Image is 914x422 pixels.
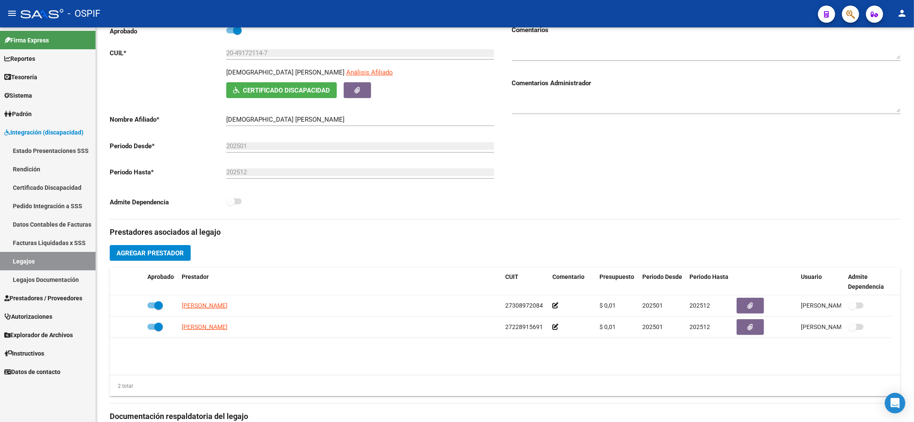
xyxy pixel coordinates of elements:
[801,302,868,309] span: [PERSON_NAME] [DATE]
[4,349,44,358] span: Instructivos
[689,273,728,280] span: Periodo Hasta
[801,273,822,280] span: Usuario
[512,25,901,35] h3: Comentarios
[226,82,337,98] button: Certificado Discapacidad
[848,273,884,290] span: Admite Dependencia
[639,268,686,296] datatable-header-cell: Periodo Desde
[117,249,184,257] span: Agregar Prestador
[596,268,639,296] datatable-header-cell: Presupuesto
[4,128,84,137] span: Integración (discapacidad)
[801,323,868,330] span: [PERSON_NAME] [DATE]
[845,268,892,296] datatable-header-cell: Admite Dependencia
[642,302,663,309] span: 202501
[110,48,226,58] p: CUIL
[599,302,616,309] span: $ 0,01
[110,198,226,207] p: Admite Dependencia
[178,268,502,296] datatable-header-cell: Prestador
[642,273,682,280] span: Periodo Desde
[4,91,32,100] span: Sistema
[110,381,133,391] div: 2 total
[226,68,345,77] p: [DEMOGRAPHIC_DATA] [PERSON_NAME]
[505,323,543,330] span: 27228915691
[642,323,663,330] span: 202501
[4,36,49,45] span: Firma Express
[4,367,60,377] span: Datos de contacto
[599,323,616,330] span: $ 0,01
[505,273,518,280] span: CUIT
[4,72,37,82] span: Tesorería
[182,273,209,280] span: Prestador
[502,268,549,296] datatable-header-cell: CUIT
[147,273,174,280] span: Aprobado
[797,268,845,296] datatable-header-cell: Usuario
[549,268,596,296] datatable-header-cell: Comentario
[243,87,330,94] span: Certificado Discapacidad
[686,268,733,296] datatable-header-cell: Periodo Hasta
[7,8,17,18] mat-icon: menu
[182,302,228,309] span: [PERSON_NAME]
[110,226,900,238] h3: Prestadores asociados al legajo
[4,330,73,340] span: Explorador de Archivos
[110,245,191,261] button: Agregar Prestador
[110,168,226,177] p: Periodo Hasta
[689,323,710,330] span: 202512
[599,273,634,280] span: Presupuesto
[897,8,907,18] mat-icon: person
[182,323,228,330] span: [PERSON_NAME]
[110,27,226,36] p: Aprobado
[68,4,100,23] span: - OSPIF
[110,141,226,151] p: Periodo Desde
[110,115,226,124] p: Nombre Afiliado
[689,302,710,309] span: 202512
[885,393,905,413] div: Open Intercom Messenger
[4,109,32,119] span: Padrón
[4,54,35,63] span: Reportes
[505,302,543,309] span: 27308972084
[4,312,52,321] span: Autorizaciones
[346,69,393,76] span: Análisis Afiliado
[4,293,82,303] span: Prestadores / Proveedores
[512,78,901,88] h3: Comentarios Administrador
[144,268,178,296] datatable-header-cell: Aprobado
[552,273,584,280] span: Comentario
